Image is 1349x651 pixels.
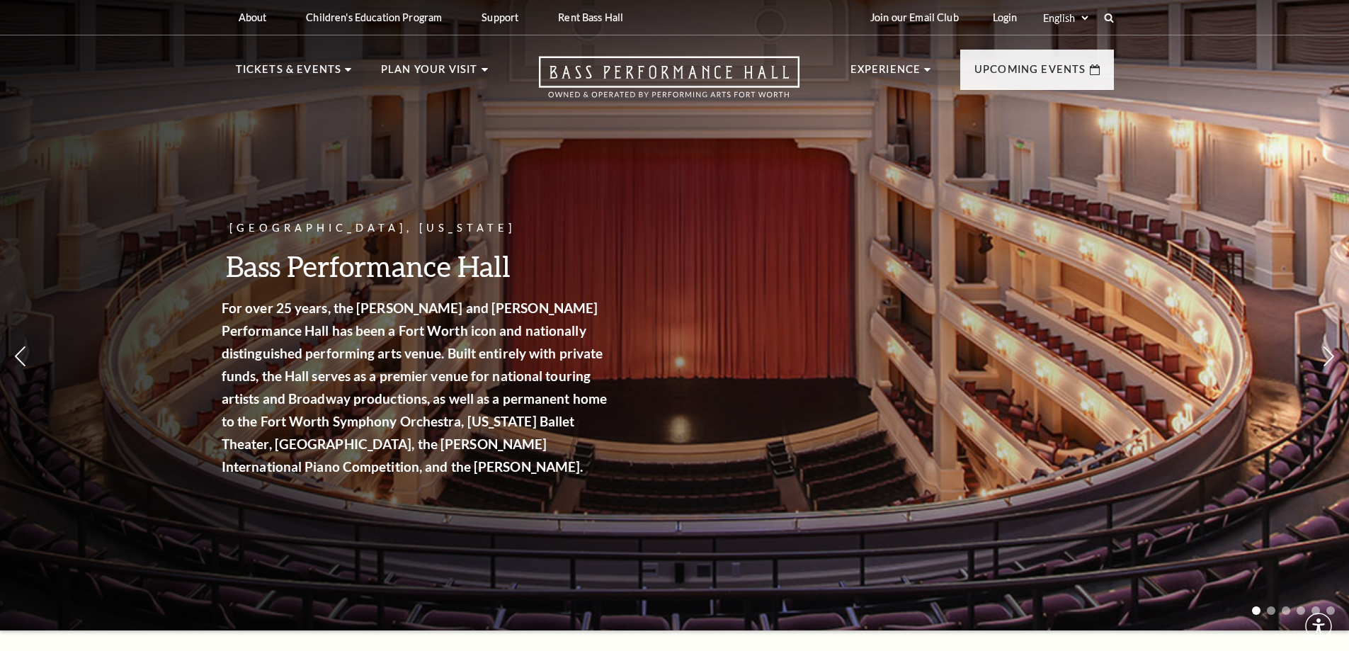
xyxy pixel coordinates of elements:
[850,61,921,86] p: Experience
[558,11,623,23] p: Rent Bass Hall
[974,61,1086,86] p: Upcoming Events
[306,11,442,23] p: Children's Education Program
[230,248,620,284] h3: Bass Performance Hall
[381,61,478,86] p: Plan Your Visit
[1040,11,1091,25] select: Select:
[236,61,342,86] p: Tickets & Events
[239,11,267,23] p: About
[482,11,518,23] p: Support
[230,300,615,475] strong: For over 25 years, the [PERSON_NAME] and [PERSON_NAME] Performance Hall has been a Fort Worth ico...
[230,220,620,237] p: [GEOGRAPHIC_DATA], [US_STATE]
